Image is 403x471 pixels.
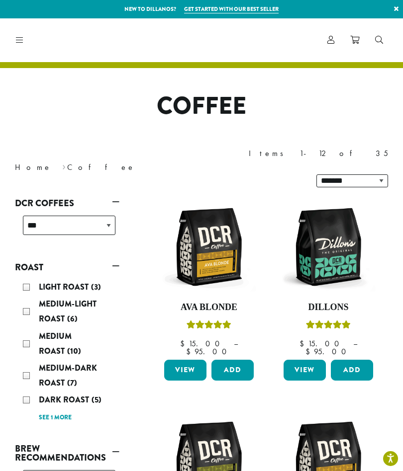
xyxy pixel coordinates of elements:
a: View [284,360,326,381]
span: $ [180,338,189,349]
img: DCR-12oz-Dillons-Stock-scaled.png [281,200,376,294]
span: (10) [67,345,81,357]
div: Rated 5.00 out of 5 [306,319,351,334]
span: – [234,338,238,349]
a: Search [367,32,391,48]
bdi: 15.00 [180,338,224,349]
span: $ [300,338,308,349]
span: Light Roast [39,281,91,293]
button: Add [331,360,373,381]
nav: Breadcrumb [15,161,187,173]
h4: Dillons [281,302,376,313]
a: Brew Recommendations [15,440,119,466]
a: See 1 more [39,413,72,423]
span: Medium Roast [39,330,72,357]
span: (6) [67,313,78,324]
a: View [164,360,206,381]
a: DillonsRated 5.00 out of 5 [281,200,376,356]
a: Roast [15,259,119,276]
img: DCR-12oz-Ava-Blonde-Stock-scaled.png [162,200,256,294]
bdi: 95.00 [305,346,351,357]
button: Add [211,360,254,381]
span: Medium-Dark Roast [39,362,97,389]
a: DCR Coffees [15,195,119,212]
span: (7) [67,377,77,389]
span: › [62,158,66,173]
div: Items 1-12 of 35 [249,148,388,159]
span: Medium-Light Roast [39,298,97,324]
a: Home [15,162,52,172]
div: DCR Coffees [15,212,119,247]
bdi: 15.00 [300,338,344,349]
span: $ [186,346,195,357]
h1: Coffee [7,92,396,121]
span: (5) [92,394,101,405]
span: (3) [91,281,101,293]
h4: Ava Blonde [162,302,256,313]
bdi: 95.00 [186,346,231,357]
div: Roast [15,276,119,428]
span: Dark Roast [39,394,92,405]
a: Get started with our best seller [184,5,279,13]
a: Ava BlondeRated 5.00 out of 5 [162,200,256,356]
div: Rated 5.00 out of 5 [187,319,231,334]
span: $ [305,346,314,357]
span: – [353,338,357,349]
